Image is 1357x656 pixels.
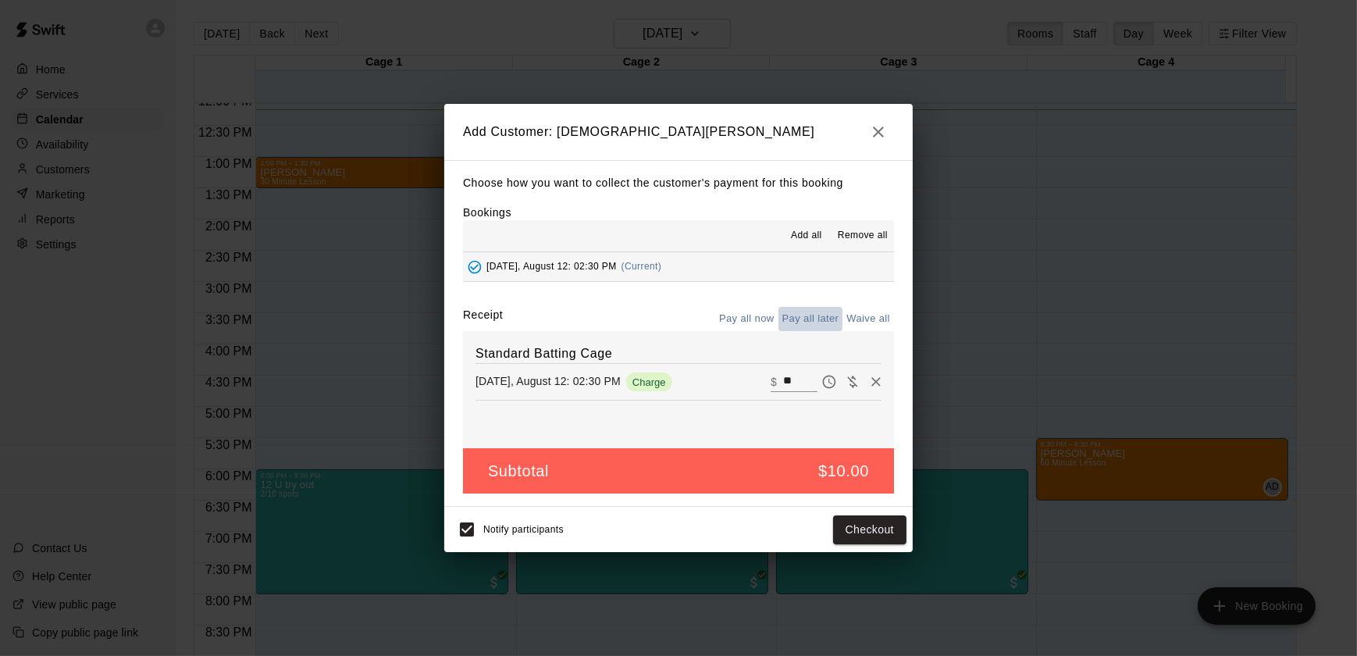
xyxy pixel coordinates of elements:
span: Waive payment [841,374,864,387]
button: Waive all [842,307,894,331]
p: [DATE], August 12: 02:30 PM [475,373,621,389]
h5: $10.00 [818,461,869,482]
h5: Subtotal [488,461,549,482]
span: [DATE], August 12: 02:30 PM [486,261,617,272]
p: $ [771,374,777,390]
span: Add all [791,228,822,244]
p: Choose how you want to collect the customer's payment for this booking [463,173,894,193]
label: Receipt [463,307,503,331]
button: Added - Collect Payment[DATE], August 12: 02:30 PM(Current) [463,252,894,281]
button: Pay all now [715,307,778,331]
span: Notify participants [483,525,564,536]
span: Remove all [838,228,888,244]
button: Remove all [832,223,894,248]
button: Remove [864,370,888,394]
label: Bookings [463,206,511,219]
button: Add all [782,223,832,248]
span: Charge [626,376,672,388]
button: Added - Collect Payment [463,255,486,279]
span: (Current) [622,261,662,272]
h2: Add Customer: [DEMOGRAPHIC_DATA][PERSON_NAME] [444,104,913,160]
button: Pay all later [778,307,843,331]
button: Checkout [833,515,906,544]
span: Pay later [817,374,841,387]
h6: Standard Batting Cage [475,344,882,364]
